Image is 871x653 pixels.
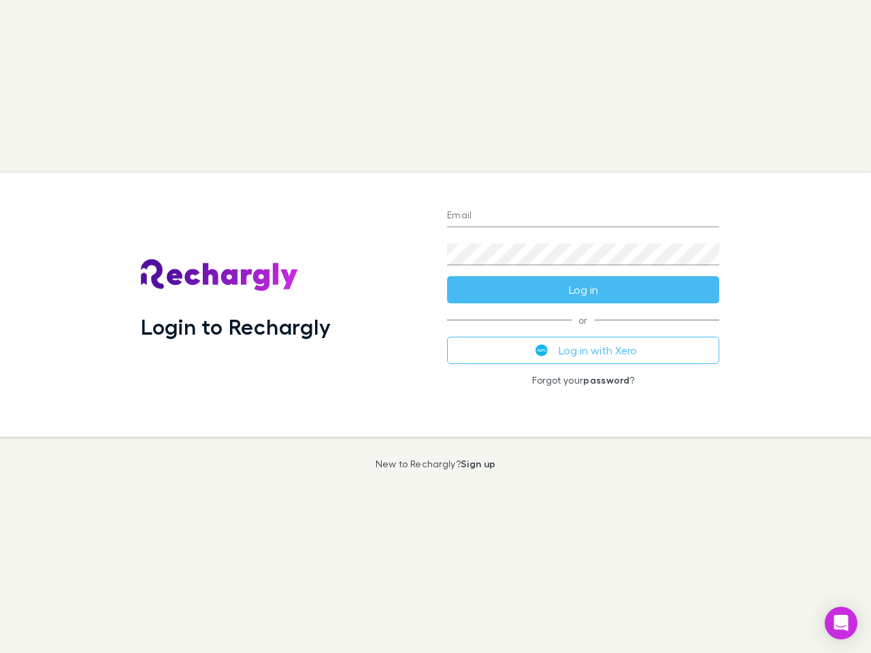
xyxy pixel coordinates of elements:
p: New to Rechargly? [376,458,496,469]
p: Forgot your ? [447,375,719,386]
button: Log in [447,276,719,303]
a: Sign up [461,458,495,469]
button: Log in with Xero [447,337,719,364]
a: password [583,374,629,386]
span: or [447,320,719,320]
h1: Login to Rechargly [141,314,331,339]
img: Rechargly's Logo [141,259,299,292]
div: Open Intercom Messenger [825,607,857,639]
img: Xero's logo [536,344,548,356]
